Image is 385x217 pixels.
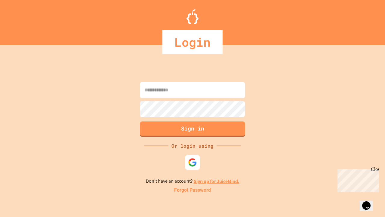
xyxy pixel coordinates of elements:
a: Forgot Password [174,187,211,194]
p: Don't have an account? [146,178,239,185]
a: Sign up for JuiceMind. [194,178,239,184]
img: Logo.svg [186,9,199,24]
div: Chat with us now!Close [2,2,42,38]
iframe: chat widget [360,193,379,211]
div: Login [162,30,223,54]
img: google-icon.svg [188,158,197,167]
button: Sign in [140,121,245,137]
div: Or login using [168,142,217,149]
iframe: chat widget [335,167,379,192]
